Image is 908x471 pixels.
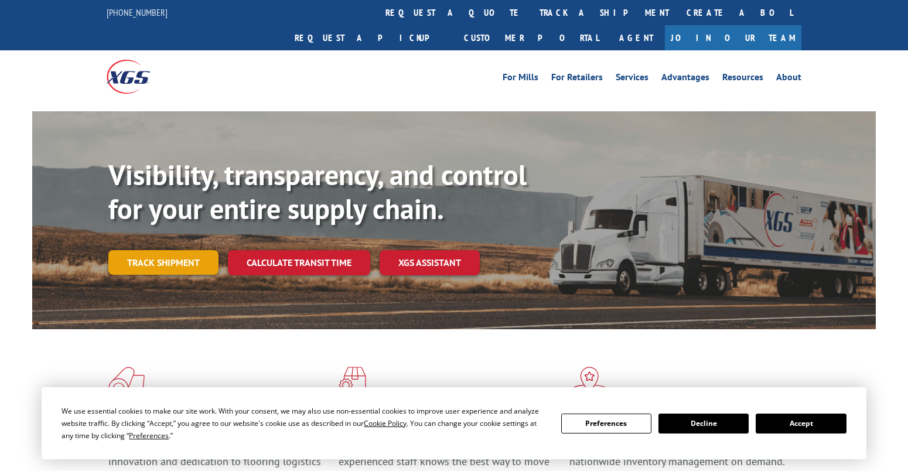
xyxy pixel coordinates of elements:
[607,25,665,50] a: Agent
[228,250,370,275] a: Calculate transit time
[364,418,407,428] span: Cookie Policy
[616,73,648,86] a: Services
[658,414,749,434] button: Decline
[551,73,603,86] a: For Retailers
[129,431,169,441] span: Preferences
[108,250,219,275] a: Track shipment
[661,73,709,86] a: Advantages
[286,25,455,50] a: Request a pickup
[756,414,846,434] button: Accept
[569,367,610,397] img: xgs-icon-flagship-distribution-model-red
[561,414,651,434] button: Preferences
[108,156,527,227] b: Visibility, transparency, and control for your entire supply chain.
[42,387,866,459] div: Cookie Consent Prompt
[776,73,801,86] a: About
[722,73,763,86] a: Resources
[108,367,145,397] img: xgs-icon-total-supply-chain-intelligence-red
[62,405,547,442] div: We use essential cookies to make our site work. With your consent, we may also use non-essential ...
[339,367,366,397] img: xgs-icon-focused-on-flooring-red
[665,25,801,50] a: Join Our Team
[107,6,168,18] a: [PHONE_NUMBER]
[380,250,480,275] a: XGS ASSISTANT
[503,73,538,86] a: For Mills
[455,25,607,50] a: Customer Portal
